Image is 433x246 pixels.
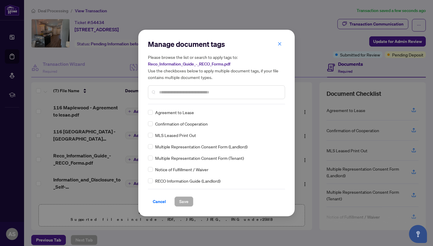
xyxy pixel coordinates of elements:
button: Open asap [409,225,427,243]
span: Notice of Fulfillment / Waiver [155,166,208,173]
button: Cancel [148,196,171,207]
span: Agreement to Lease [155,109,194,116]
span: Cancel [153,197,166,206]
span: MLS Leased Print Out [155,132,196,138]
span: Multiple Representation Consent Form (Landlord) [155,143,247,150]
span: Multiple Representation Consent Form (Tenant) [155,155,244,161]
span: close [278,42,282,46]
button: Save [174,196,193,207]
h5: Please browse the list or search to apply tags to: Use the checkboxes below to apply multiple doc... [148,54,285,80]
span: Confirmation of Cooperation [155,120,208,127]
span: RECO Information Guide (Landlord) [155,178,220,184]
h2: Manage document tags [148,39,285,49]
span: Reco_Information_Guide_-_RECO_Forms.pdf [148,61,230,67]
